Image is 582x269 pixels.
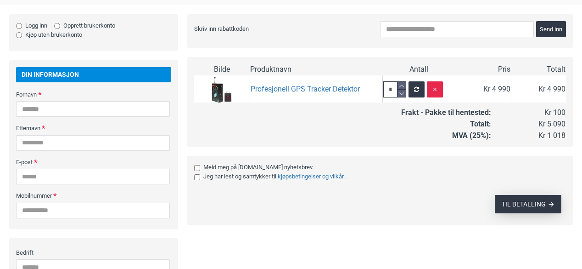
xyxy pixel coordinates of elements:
label: Logg inn [16,21,47,30]
strong: MVA (25%): [452,131,491,140]
td: Produktnavn [250,64,382,75]
input: Meld meg på [DOMAIN_NAME] nyhetsbrev. [194,165,200,171]
strong: Frakt - Pakke til hentested: [401,108,491,117]
button: Send inn [536,21,566,37]
label: E-post [16,155,99,169]
label: Fornavn [16,87,99,102]
td: Bilde [194,64,249,75]
strong: Totalt: [470,120,491,128]
b: Kjøpsbetingelser og vilkår [278,173,344,180]
a: Profesjonell GPS Tracker Detektor [251,84,360,95]
input: Jeg har lest og samtykker tilKjøpsbetingelser og vilkår. [194,174,200,180]
input: Opprett brukerkonto [54,23,60,29]
label: Bedrift [16,245,99,260]
span: TIL BETALLING [502,201,546,207]
button: TIL BETALLING [495,195,561,213]
td: Kr 4 990 [456,75,511,104]
label: Opprett brukerkonto [54,21,115,30]
input: Logg inn [16,23,22,29]
label: Skriv inn rabattkoden [194,21,309,36]
label: Kjøp uten brukerkonto [16,30,82,40]
td: Pris [456,64,511,75]
td: Totalt [511,64,566,75]
td: Kr 100 [492,107,566,119]
div: Din informasjon [16,67,171,82]
a: Kjøpsbetingelser og vilkår [276,172,345,181]
input: Kjøp uten brukerkonto [16,32,22,38]
td: Kr 1 018 [492,130,566,142]
td: Antall [382,64,456,75]
label: Mobilnummer [16,188,99,203]
label: Jeg har lest og samtykker til . [194,172,559,181]
td: Kr 4 990 [511,75,566,104]
img: Profesjonell GPS Tracker Detektor [208,76,235,103]
span: Send inn [540,26,562,32]
label: Etternavn [16,120,99,135]
td: Kr 5 090 [492,119,566,130]
label: Meld meg på [DOMAIN_NAME] nyhetsbrev. [194,163,559,172]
